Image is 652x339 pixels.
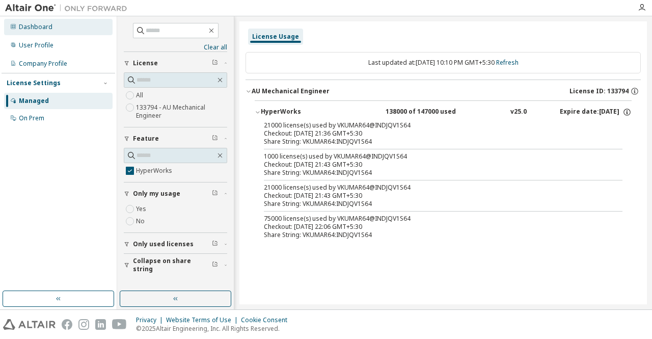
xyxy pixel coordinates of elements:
[5,3,132,13] img: Altair One
[264,121,598,129] div: 21000 license(s) used by VKUMAR64@INDJQV1S64
[124,127,227,150] button: Feature
[124,254,227,276] button: Collapse on share string
[136,165,174,177] label: HyperWorks
[19,97,49,105] div: Managed
[3,319,56,330] img: altair_logo.svg
[212,261,218,269] span: Clear filter
[133,190,180,198] span: Only my usage
[95,319,106,330] img: linkedin.svg
[133,240,194,248] span: Only used licenses
[212,59,218,67] span: Clear filter
[19,60,67,68] div: Company Profile
[246,80,641,102] button: AU Mechanical EngineerLicense ID: 133794
[264,192,598,200] div: Checkout: [DATE] 21:43 GMT+5:30
[136,324,293,333] p: © 2025 Altair Engineering, Inc. All Rights Reserved.
[136,316,166,324] div: Privacy
[241,316,293,324] div: Cookie Consent
[133,59,158,67] span: License
[510,108,527,117] div: v25.0
[62,319,72,330] img: facebook.svg
[133,135,159,143] span: Feature
[19,41,53,49] div: User Profile
[264,231,598,239] div: Share String: VKUMAR64:INDJQV1S64
[261,108,352,117] div: HyperWorks
[7,79,61,87] div: License Settings
[560,108,632,117] div: Expire date: [DATE]
[252,33,299,41] div: License Usage
[264,200,598,208] div: Share String: VKUMAR64:INDJQV1S64
[124,182,227,205] button: Only my usage
[136,101,227,122] label: 133794 - AU Mechanical Engineer
[136,203,148,215] label: Yes
[124,233,227,255] button: Only used licenses
[112,319,127,330] img: youtube.svg
[386,108,477,117] div: 138000 of 147000 used
[264,184,598,192] div: 21000 license(s) used by VKUMAR64@INDJQV1S64
[212,240,218,248] span: Clear filter
[252,87,330,95] div: AU Mechanical Engineer
[264,138,598,146] div: Share String: VKUMAR64:INDJQV1S64
[78,319,89,330] img: instagram.svg
[166,316,241,324] div: Website Terms of Use
[264,161,598,169] div: Checkout: [DATE] 21:43 GMT+5:30
[124,52,227,74] button: License
[496,58,519,67] a: Refresh
[264,223,598,231] div: Checkout: [DATE] 22:06 GMT+5:30
[255,101,632,123] button: HyperWorks138000 of 147000 usedv25.0Expire date:[DATE]
[19,114,44,122] div: On Prem
[264,129,598,138] div: Checkout: [DATE] 21:36 GMT+5:30
[212,135,218,143] span: Clear filter
[264,169,598,177] div: Share String: VKUMAR64:INDJQV1S64
[264,152,598,161] div: 1000 license(s) used by VKUMAR64@INDJQV1S64
[246,52,641,73] div: Last updated at: [DATE] 10:10 PM GMT+5:30
[264,215,598,223] div: 75000 license(s) used by VKUMAR64@INDJQV1S64
[136,89,145,101] label: All
[569,87,629,95] span: License ID: 133794
[136,215,147,227] label: No
[19,23,52,31] div: Dashboard
[212,190,218,198] span: Clear filter
[124,43,227,51] a: Clear all
[133,257,212,273] span: Collapse on share string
